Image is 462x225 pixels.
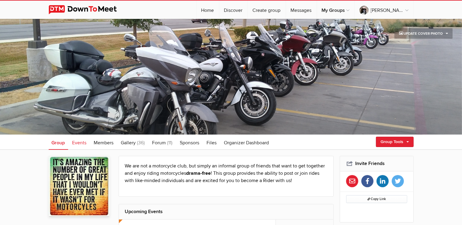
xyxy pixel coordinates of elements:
a: Group [49,135,68,150]
a: Forum (11) [149,135,176,150]
strong: drama-free [186,170,211,176]
span: Forum [152,140,166,146]
span: Gallery [121,140,136,146]
span: Group [52,140,65,146]
a: Organizer Dashboard [221,135,272,150]
p: We are not a motorcycle club, but simply an informal group of friends that want to get together a... [125,162,328,184]
span: Copy Link [367,197,386,201]
a: Create group [248,1,286,19]
a: Members [91,135,117,150]
a: Sponsors [177,135,203,150]
a: Events [69,135,90,150]
span: Sponsors [180,140,200,146]
span: (11) [167,140,173,146]
h2: Invite Friends [346,156,407,171]
span: Files [207,140,217,146]
span: Events [72,140,87,146]
span: Members [94,140,114,146]
a: Discover [219,1,248,19]
a: Files [204,135,220,150]
a: Messages [286,1,317,19]
a: Home [196,1,219,19]
a: My Groups [317,1,354,19]
button: Copy Link [346,195,407,203]
img: DownToMeet [49,5,126,14]
img: Just Friends [49,156,109,217]
a: Update Cover Photo [394,28,453,39]
a: Gallery (36) [118,135,148,150]
span: Organizer Dashboard [224,140,269,146]
span: (36) [137,140,145,146]
a: Group Tools [376,137,414,147]
a: [PERSON_NAME] [355,1,413,19]
h2: Upcoming Events [125,204,328,219]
